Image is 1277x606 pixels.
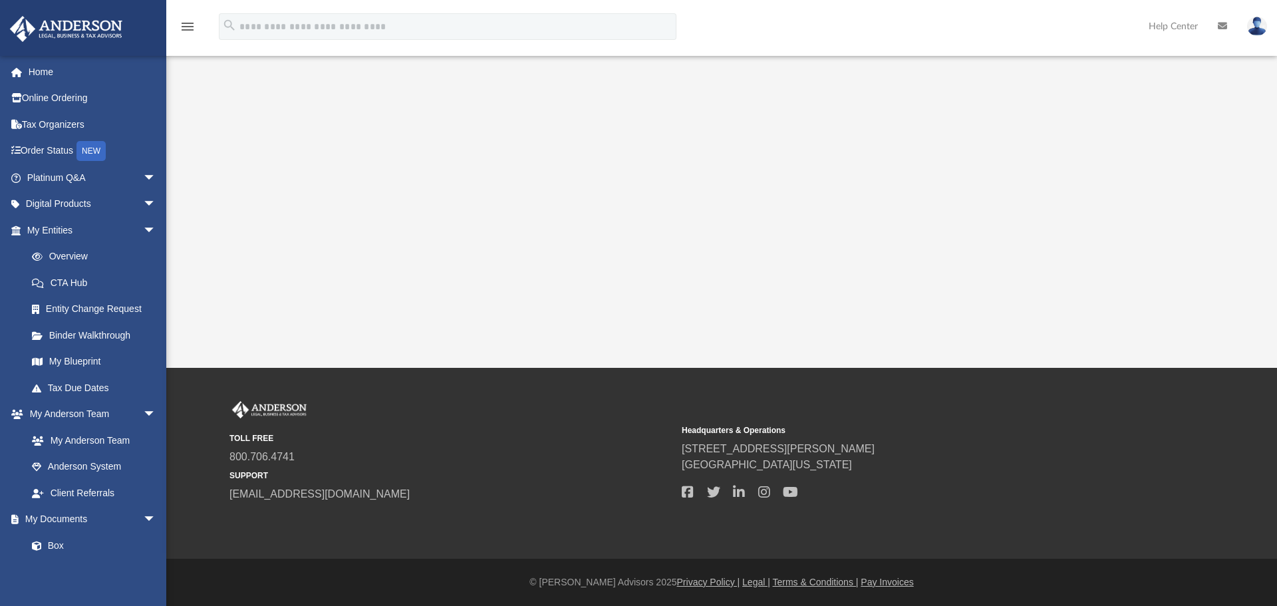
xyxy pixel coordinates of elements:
a: 800.706.4741 [229,451,295,462]
a: [GEOGRAPHIC_DATA][US_STATE] [682,459,852,470]
span: arrow_drop_down [143,191,170,218]
a: My Anderson Team [19,427,163,454]
img: Anderson Advisors Platinum Portal [229,401,309,418]
a: Binder Walkthrough [19,322,176,349]
div: © [PERSON_NAME] Advisors 2025 [166,575,1277,589]
a: Entity Change Request [19,296,176,323]
small: SUPPORT [229,470,672,482]
a: Overview [19,243,176,270]
a: Legal | [742,577,770,587]
a: My Blueprint [19,349,170,375]
a: [STREET_ADDRESS][PERSON_NAME] [682,443,875,454]
span: arrow_drop_down [143,506,170,533]
span: arrow_drop_down [143,164,170,192]
a: My Anderson Teamarrow_drop_down [9,401,170,428]
small: TOLL FREE [229,432,672,444]
a: Platinum Q&Aarrow_drop_down [9,164,176,191]
a: menu [180,25,196,35]
a: Pay Invoices [861,577,913,587]
a: Meeting Minutes [19,559,170,585]
a: Terms & Conditions | [773,577,859,587]
span: arrow_drop_down [143,217,170,244]
a: My Documentsarrow_drop_down [9,506,170,533]
a: Home [9,59,176,85]
a: Online Ordering [9,85,176,112]
span: arrow_drop_down [143,401,170,428]
a: My Entitiesarrow_drop_down [9,217,176,243]
a: [EMAIL_ADDRESS][DOMAIN_NAME] [229,488,410,500]
i: search [222,18,237,33]
a: Tax Due Dates [19,375,176,401]
a: Order StatusNEW [9,138,176,165]
i: menu [180,19,196,35]
a: Digital Productsarrow_drop_down [9,191,176,218]
img: Anderson Advisors Platinum Portal [6,16,126,42]
div: NEW [76,141,106,161]
a: Tax Organizers [9,111,176,138]
a: Privacy Policy | [677,577,740,587]
a: CTA Hub [19,269,176,296]
a: Anderson System [19,454,170,480]
a: Client Referrals [19,480,170,506]
img: User Pic [1247,17,1267,36]
small: Headquarters & Operations [682,424,1125,436]
a: Box [19,532,163,559]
